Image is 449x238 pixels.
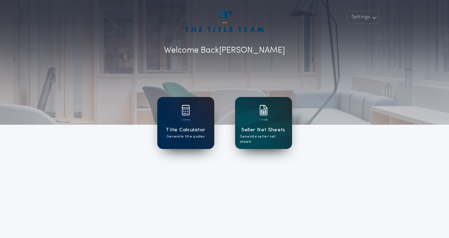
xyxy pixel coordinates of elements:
[241,126,285,134] h1: Seller Net Sheets
[157,97,214,149] a: card iconTitle CalculatorGenerate title quotes
[347,11,380,24] button: Settings
[182,105,190,115] img: card icon
[164,44,285,57] p: Welcome Back [PERSON_NAME]
[166,126,205,134] h1: Title Calculator
[240,134,287,144] p: Generate seller net sheets
[167,134,205,139] p: Generate title quotes
[185,11,263,32] img: account-logo
[259,105,268,115] img: card icon
[235,97,292,149] a: card iconSeller Net SheetsGenerate seller net sheets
